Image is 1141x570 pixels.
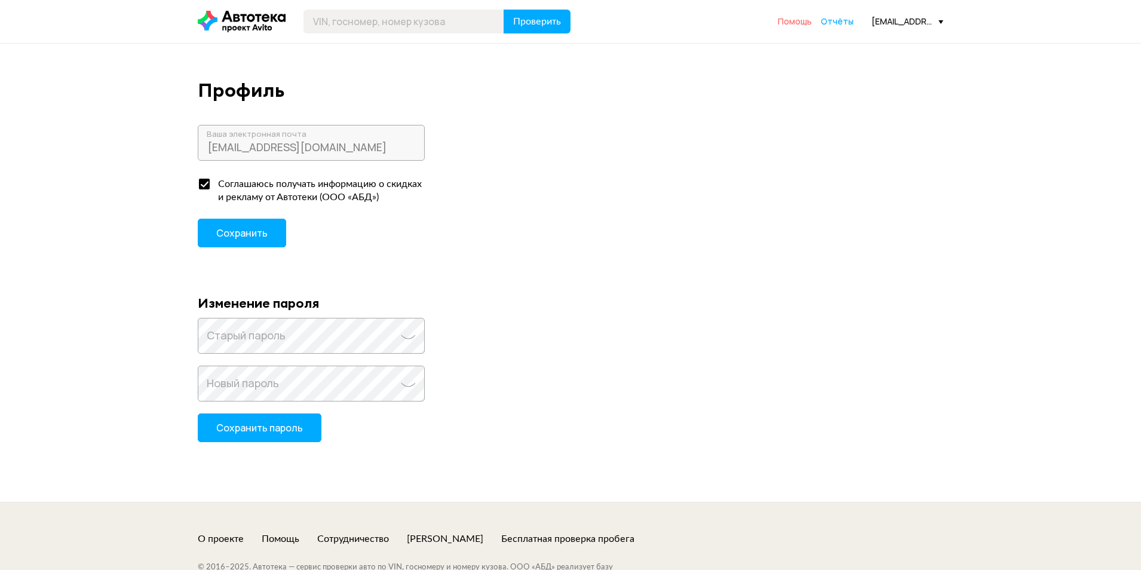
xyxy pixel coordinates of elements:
div: [EMAIL_ADDRESS][DOMAIN_NAME] [872,16,943,27]
a: Помощь [778,16,812,27]
button: Сохранить пароль [198,413,321,442]
span: Сохранить пароль [216,421,303,434]
a: Бесплатная проверка пробега [501,532,634,546]
button: Проверить [504,10,570,33]
a: О проекте [198,532,244,546]
a: Сотрудничество [317,532,389,546]
input: VIN, госномер, номер кузова [303,10,504,33]
a: Помощь [262,532,299,546]
a: Отчёты [821,16,854,27]
button: Сохранить [198,219,286,247]
span: Сохранить [216,226,268,240]
div: Изменение пароля [198,295,943,311]
div: Соглашаюсь получать информацию о скидках и рекламу от Автотеки (ООО «АБД») [211,177,428,204]
div: Профиль [198,79,943,101]
a: [PERSON_NAME] [407,532,483,546]
span: Проверить [513,17,561,26]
